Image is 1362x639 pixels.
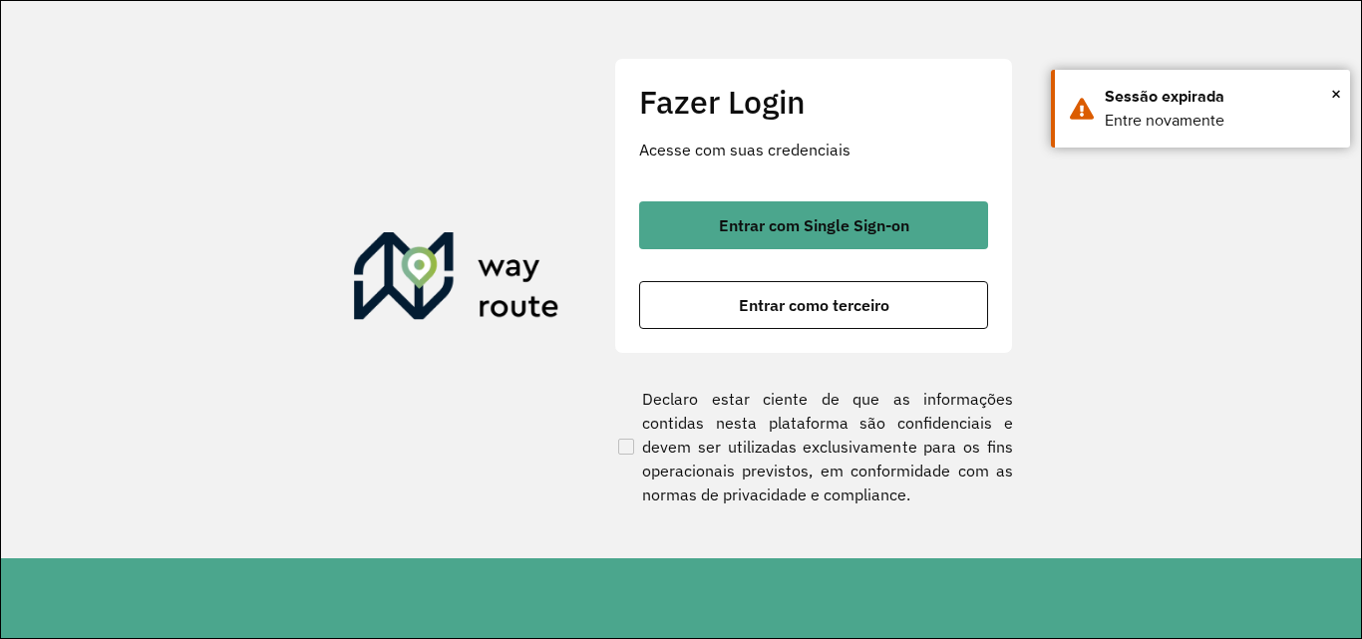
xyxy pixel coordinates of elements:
[614,387,1013,506] label: Declaro estar ciente de que as informações contidas nesta plataforma são confidenciais e devem se...
[639,138,988,161] p: Acesse com suas credenciais
[639,201,988,249] button: button
[1331,79,1341,109] span: ×
[1105,85,1335,109] div: Sessão expirada
[1105,109,1335,133] div: Entre novamente
[639,281,988,329] button: button
[354,232,559,328] img: Roteirizador AmbevTech
[719,217,909,233] span: Entrar com Single Sign-on
[1331,79,1341,109] button: Close
[639,83,988,121] h2: Fazer Login
[739,297,889,313] span: Entrar como terceiro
